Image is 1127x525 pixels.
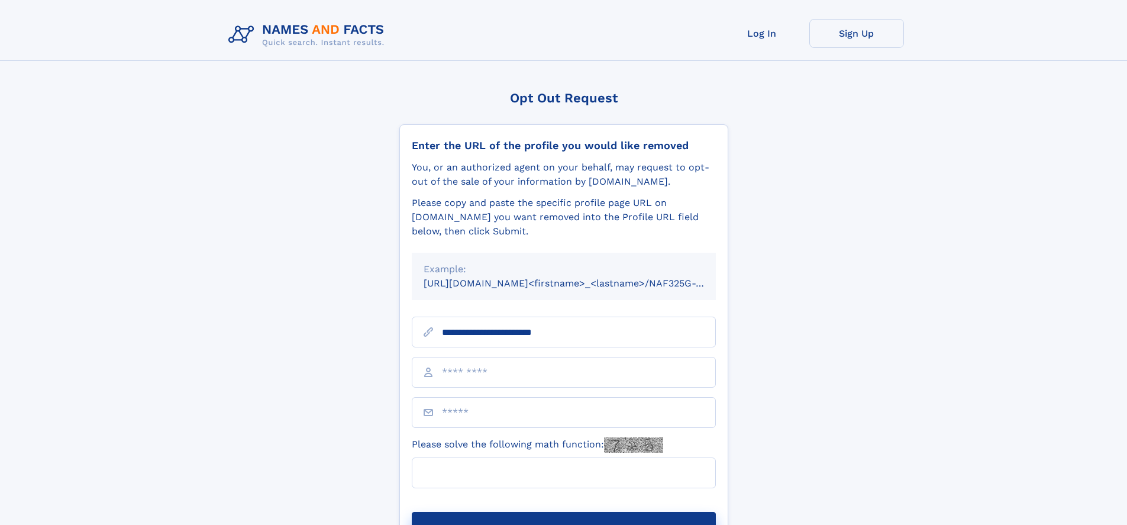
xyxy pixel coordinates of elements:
div: Opt Out Request [399,91,728,105]
div: Please copy and paste the specific profile page URL on [DOMAIN_NAME] you want removed into the Pr... [412,196,716,239]
div: Enter the URL of the profile you would like removed [412,139,716,152]
label: Please solve the following math function: [412,437,663,453]
div: Example: [424,262,704,276]
div: You, or an authorized agent on your behalf, may request to opt-out of the sale of your informatio... [412,160,716,189]
a: Sign Up [809,19,904,48]
img: Logo Names and Facts [224,19,394,51]
small: [URL][DOMAIN_NAME]<firstname>_<lastname>/NAF325G-xxxxxxxx [424,278,738,289]
a: Log In [715,19,809,48]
